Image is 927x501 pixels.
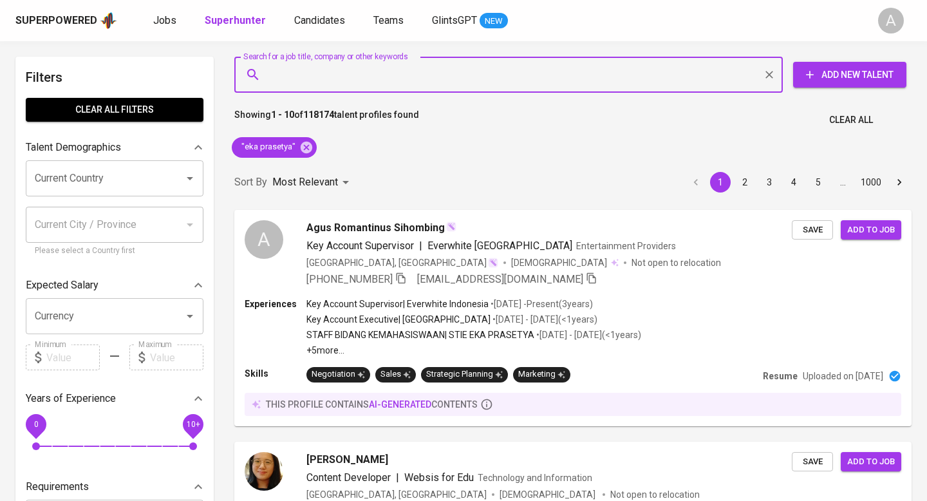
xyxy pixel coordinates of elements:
[306,298,489,310] p: Key Account Supervisor | Everwhite Indonesia
[26,67,203,88] h6: Filters
[373,13,406,29] a: Teams
[534,328,641,341] p: • [DATE] - [DATE] ( <1 years )
[373,14,404,26] span: Teams
[829,112,873,128] span: Clear All
[205,13,268,29] a: Superhunter
[610,488,700,501] p: Not open to relocation
[36,102,193,118] span: Clear All filters
[100,11,117,30] img: app logo
[792,220,833,240] button: Save
[832,176,853,189] div: …
[417,273,583,285] span: [EMAIL_ADDRESS][DOMAIN_NAME]
[478,473,592,483] span: Technology and Information
[763,370,798,383] p: Resume
[419,238,422,254] span: |
[793,62,906,88] button: Add New Talent
[26,278,98,293] p: Expected Salary
[798,223,827,238] span: Save
[518,368,565,381] div: Marketing
[232,141,303,153] span: "eka prasetya"
[234,108,419,132] p: Showing of talent profiles found
[511,256,609,269] span: [DEMOGRAPHIC_DATA]
[186,420,200,429] span: 10+
[735,172,755,193] button: Go to page 2
[245,220,283,259] div: A
[153,13,179,29] a: Jobs
[684,172,912,193] nav: pagination navigation
[889,172,910,193] button: Go to next page
[26,140,121,155] p: Talent Demographics
[803,370,883,383] p: Uploaded on [DATE]
[857,172,885,193] button: Go to page 1000
[500,488,597,501] span: [DEMOGRAPHIC_DATA]
[446,222,456,232] img: magic_wand.svg
[26,135,203,160] div: Talent Demographics
[480,15,508,28] span: NEW
[15,11,117,30] a: Superpoweredapp logo
[26,391,116,406] p: Years of Experience
[26,479,89,495] p: Requirements
[847,223,895,238] span: Add to job
[26,474,203,500] div: Requirements
[46,345,100,370] input: Value
[153,14,176,26] span: Jobs
[380,368,411,381] div: Sales
[306,313,491,326] p: Key Account Executive | [GEOGRAPHIC_DATA]
[710,172,731,193] button: page 1
[306,488,487,501] div: [GEOGRAPHIC_DATA], [GEOGRAPHIC_DATA]
[306,344,641,357] p: +5 more ...
[306,220,445,236] span: Agus Romantinus Sihombing
[576,241,676,251] span: Entertainment Providers
[245,452,283,491] img: 62c941b8831bd31aa2f0014787ef4db4.jpeg
[841,452,901,472] button: Add to job
[26,272,203,298] div: Expected Salary
[491,313,597,326] p: • [DATE] - [DATE] ( <1 years )
[792,452,833,472] button: Save
[294,14,345,26] span: Candidates
[426,368,503,381] div: Strategic Planning
[272,175,338,190] p: Most Relevant
[396,470,399,486] span: |
[632,256,721,269] p: Not open to relocation
[33,420,38,429] span: 0
[306,273,393,285] span: [PHONE_NUMBER]
[824,108,878,132] button: Clear All
[234,210,912,426] a: AAgus Romantinus SihombingKey Account Supervisor|Everwhite [GEOGRAPHIC_DATA]Entertainment Provide...
[232,137,317,158] div: "eka prasetya"
[181,169,199,187] button: Open
[306,452,388,468] span: [PERSON_NAME]
[245,298,306,310] p: Experiences
[303,109,334,120] b: 118174
[369,399,431,410] span: AI-generated
[878,8,904,33] div: A
[312,368,365,381] div: Negotiation
[427,240,572,252] span: Everwhite [GEOGRAPHIC_DATA]
[35,245,194,258] p: Please select a Country first
[306,240,414,252] span: Key Account Supervisor
[760,66,778,84] button: Clear
[489,298,593,310] p: • [DATE] - Present ( 3 years )
[847,455,895,469] span: Add to job
[26,386,203,411] div: Years of Experience
[15,14,97,28] div: Superpowered
[803,67,896,83] span: Add New Talent
[294,13,348,29] a: Candidates
[234,175,267,190] p: Sort By
[798,455,827,469] span: Save
[841,220,901,240] button: Add to job
[271,109,294,120] b: 1 - 10
[306,471,391,484] span: Content Developer
[272,171,353,194] div: Most Relevant
[306,328,534,341] p: STAFF BIDANG KEMAHASISWAAN | STIE EKA PRASETYA
[150,345,203,370] input: Value
[488,258,498,268] img: magic_wand.svg
[759,172,780,193] button: Go to page 3
[181,307,199,325] button: Open
[404,471,474,484] span: Websis for Edu
[432,13,508,29] a: GlintsGPT NEW
[26,98,203,122] button: Clear All filters
[306,256,498,269] div: [GEOGRAPHIC_DATA], [GEOGRAPHIC_DATA]
[245,367,306,380] p: Skills
[783,172,804,193] button: Go to page 4
[266,398,478,411] p: this profile contains contents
